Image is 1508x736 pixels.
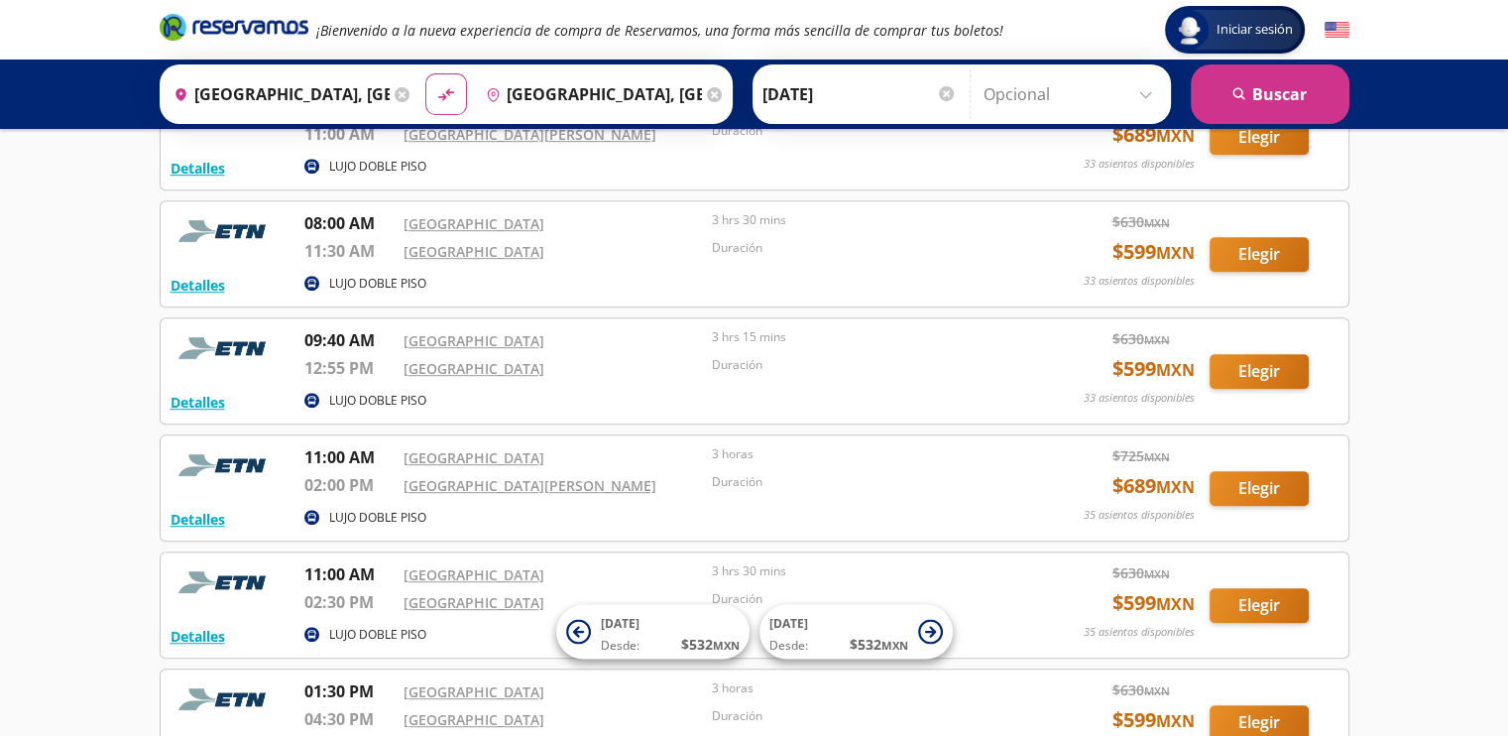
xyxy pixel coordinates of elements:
[329,392,426,410] p: LUJO DOBLE PISO
[404,214,544,233] a: [GEOGRAPHIC_DATA]
[601,615,639,632] span: [DATE]
[712,122,1011,140] p: Duración
[304,211,394,235] p: 08:00 AM
[712,707,1011,725] p: Duración
[1209,20,1301,40] span: Iniciar sesión
[304,356,394,380] p: 12:55 PM
[329,158,426,176] p: LUJO DOBLE PISO
[304,122,394,146] p: 11:00 AM
[1325,18,1349,43] button: English
[1084,507,1195,524] p: 35 asientos disponibles
[850,634,908,655] span: $ 532
[171,275,225,296] button: Detalles
[160,12,308,48] a: Brand Logo
[404,125,656,144] a: [GEOGRAPHIC_DATA][PERSON_NAME]
[1084,390,1195,407] p: 33 asientos disponibles
[1144,449,1170,464] small: MXN
[404,476,656,495] a: [GEOGRAPHIC_DATA][PERSON_NAME]
[1191,64,1349,124] button: Buscar
[1112,120,1195,150] span: $ 689
[171,328,280,368] img: RESERVAMOS
[1084,156,1195,173] p: 33 asientos disponibles
[1084,624,1195,641] p: 35 asientos disponibles
[171,158,225,179] button: Detalles
[1210,354,1309,389] button: Elegir
[1156,710,1195,732] small: MXN
[1112,562,1170,583] span: $ 630
[713,638,740,653] small: MXN
[404,710,544,729] a: [GEOGRAPHIC_DATA]
[1144,566,1170,581] small: MXN
[712,356,1011,374] p: Duración
[166,69,390,119] input: Buscar Origen
[304,473,394,497] p: 02:00 PM
[329,626,426,644] p: LUJO DOBLE PISO
[712,328,1011,346] p: 3 hrs 15 mins
[1210,237,1309,272] button: Elegir
[1112,471,1195,501] span: $ 689
[329,275,426,293] p: LUJO DOBLE PISO
[984,69,1161,119] input: Opcional
[769,637,808,655] span: Desde:
[712,679,1011,697] p: 3 horas
[404,593,544,612] a: [GEOGRAPHIC_DATA]
[712,590,1011,608] p: Duración
[1112,705,1195,735] span: $ 599
[160,12,308,42] i: Brand Logo
[304,239,394,263] p: 11:30 AM
[304,679,394,703] p: 01:30 PM
[478,69,702,119] input: Buscar Destino
[404,359,544,378] a: [GEOGRAPHIC_DATA]
[171,445,280,485] img: RESERVAMOS
[1112,445,1170,466] span: $ 725
[304,328,394,352] p: 09:40 AM
[601,637,639,655] span: Desde:
[1112,679,1170,700] span: $ 630
[404,242,544,261] a: [GEOGRAPHIC_DATA]
[404,448,544,467] a: [GEOGRAPHIC_DATA]
[1210,120,1309,155] button: Elegir
[1144,683,1170,698] small: MXN
[1112,211,1170,232] span: $ 630
[171,392,225,413] button: Detalles
[404,331,544,350] a: [GEOGRAPHIC_DATA]
[1112,588,1195,618] span: $ 599
[1210,588,1309,623] button: Elegir
[759,605,953,660] button: [DATE]Desde:$532MXN
[712,473,1011,491] p: Duración
[881,638,908,653] small: MXN
[1156,593,1195,615] small: MXN
[1144,215,1170,230] small: MXN
[171,211,280,251] img: RESERVAMOS
[1084,273,1195,290] p: 33 asientos disponibles
[316,21,1003,40] em: ¡Bienvenido a la nueva experiencia de compra de Reservamos, una forma más sencilla de comprar tus...
[1112,237,1195,267] span: $ 599
[404,565,544,584] a: [GEOGRAPHIC_DATA]
[1112,328,1170,349] span: $ 630
[769,615,808,632] span: [DATE]
[404,682,544,701] a: [GEOGRAPHIC_DATA]
[329,509,426,527] p: LUJO DOBLE PISO
[556,605,750,660] button: [DATE]Desde:$532MXN
[171,626,225,647] button: Detalles
[171,509,225,530] button: Detalles
[1156,242,1195,264] small: MXN
[304,590,394,614] p: 02:30 PM
[171,562,280,602] img: RESERVAMOS
[712,239,1011,257] p: Duración
[1112,354,1195,384] span: $ 599
[304,445,394,469] p: 11:00 AM
[171,679,280,719] img: RESERVAMOS
[304,562,394,586] p: 11:00 AM
[1156,125,1195,147] small: MXN
[762,69,957,119] input: Elegir Fecha
[712,562,1011,580] p: 3 hrs 30 mins
[1210,471,1309,506] button: Elegir
[1156,359,1195,381] small: MXN
[712,445,1011,463] p: 3 horas
[1156,476,1195,498] small: MXN
[681,634,740,655] span: $ 532
[1144,332,1170,347] small: MXN
[712,211,1011,229] p: 3 hrs 30 mins
[304,707,394,731] p: 04:30 PM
